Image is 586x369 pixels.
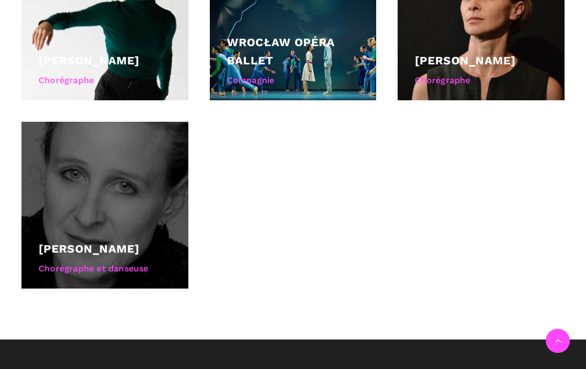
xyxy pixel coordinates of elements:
[227,73,360,87] div: Compagnie
[227,35,335,67] a: Wrocław Opéra Ballet
[39,73,171,87] div: Chorégraphe
[415,54,516,67] a: [PERSON_NAME]
[39,262,171,276] div: Chorégraphe et danseuse
[415,73,547,87] div: Chorégraphe
[39,54,140,67] a: [PERSON_NAME]
[39,242,140,255] a: [PERSON_NAME]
